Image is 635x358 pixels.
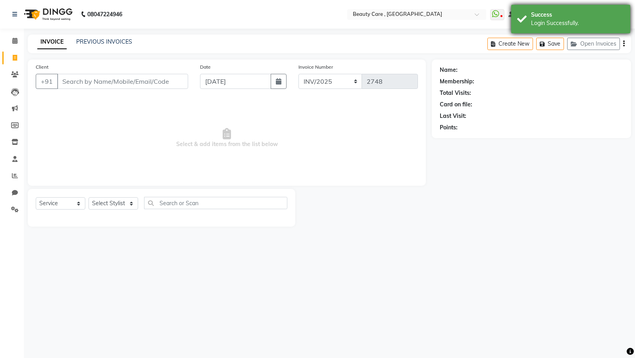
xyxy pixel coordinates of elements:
label: Date [200,64,211,71]
label: Invoice Number [298,64,333,71]
div: Membership: [440,77,474,86]
div: Login Successfully. [531,19,624,27]
div: Name: [440,66,458,74]
div: Success [531,11,624,19]
button: Save [536,38,564,50]
div: Points: [440,123,458,132]
button: Create New [487,38,533,50]
img: logo [20,3,75,25]
a: INVOICE [37,35,67,49]
div: Total Visits: [440,89,471,97]
input: Search or Scan [144,197,287,209]
button: Open Invoices [567,38,620,50]
span: Select & add items from the list below [36,98,418,178]
div: Card on file: [440,100,472,109]
button: +91 [36,74,58,89]
div: Last Visit: [440,112,466,120]
b: 08047224946 [87,3,122,25]
label: Client [36,64,48,71]
a: PREVIOUS INVOICES [76,38,132,45]
input: Search by Name/Mobile/Email/Code [57,74,188,89]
